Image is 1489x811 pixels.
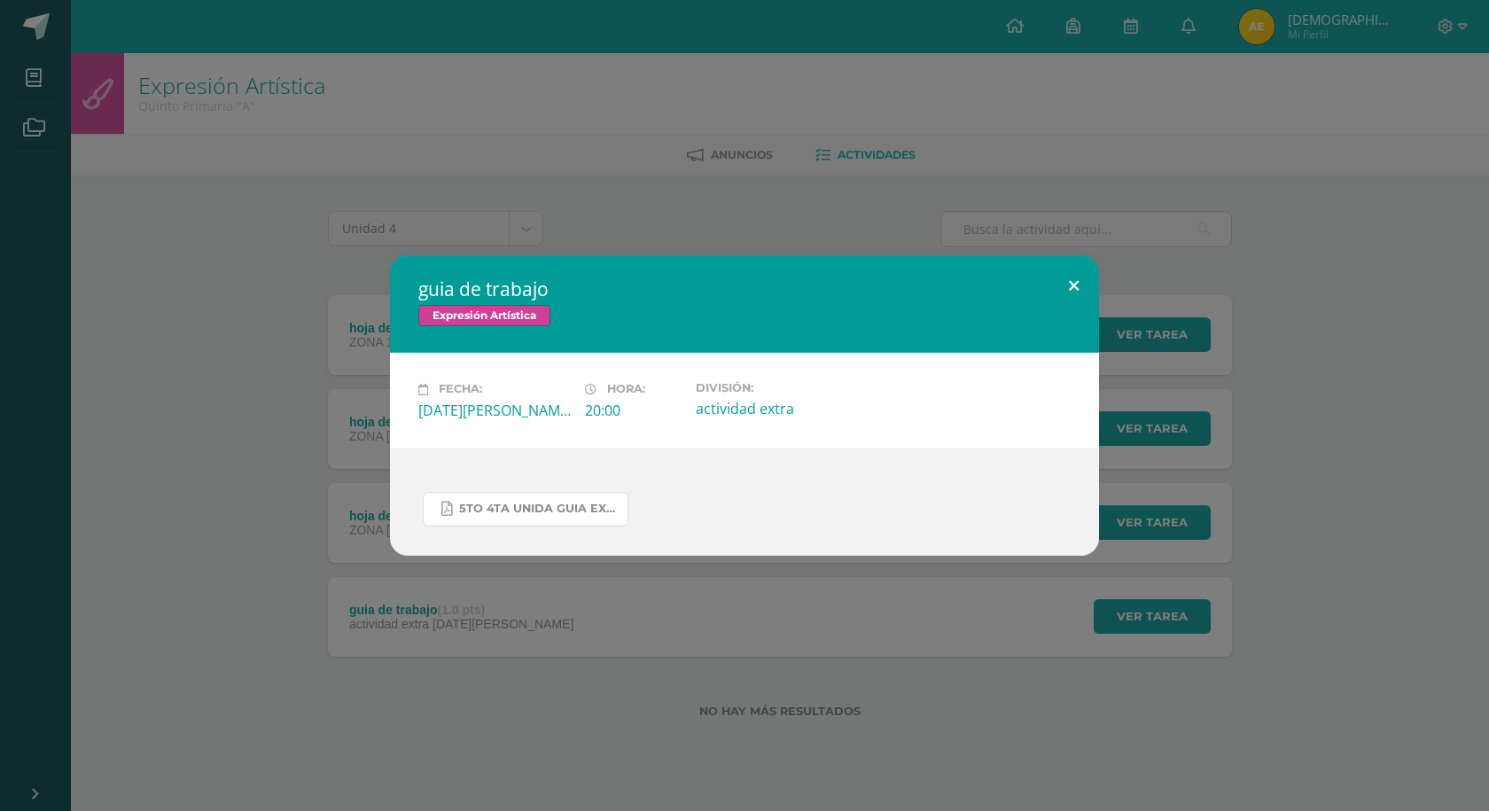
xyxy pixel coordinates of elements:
label: División: [696,381,848,394]
span: Fecha: [439,383,482,396]
div: [DATE][PERSON_NAME] [418,401,571,420]
button: Close (Esc) [1049,255,1099,316]
div: 20:00 [585,401,682,420]
h2: guia de trabajo [418,277,1071,301]
div: actividad extra [696,399,848,418]
span: Expresión Artística [418,305,550,326]
a: 5to 4ta unida guia expresion.pdf [423,492,628,526]
span: 5to 4ta unida guia expresion.pdf [459,502,619,516]
span: Hora: [607,383,645,396]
